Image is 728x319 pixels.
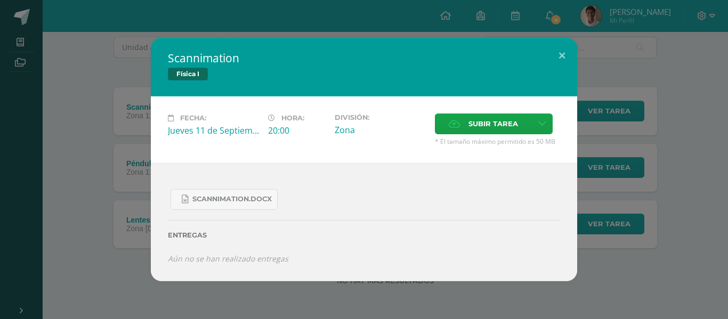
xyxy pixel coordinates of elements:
[335,113,426,121] label: División:
[171,189,278,210] a: Scannimation.docx
[192,195,272,203] span: Scannimation.docx
[468,114,518,134] span: Subir tarea
[268,125,326,136] div: 20:00
[180,114,206,122] span: Fecha:
[168,231,560,239] label: Entregas
[435,137,560,146] span: * El tamaño máximo permitido es 50 MB
[168,125,260,136] div: Jueves 11 de Septiembre
[547,38,577,74] button: Close (Esc)
[168,68,208,80] span: Física I
[281,114,304,122] span: Hora:
[168,51,560,66] h2: Scannimation
[168,253,288,264] i: Aún no se han realizado entregas
[335,124,426,136] div: Zona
